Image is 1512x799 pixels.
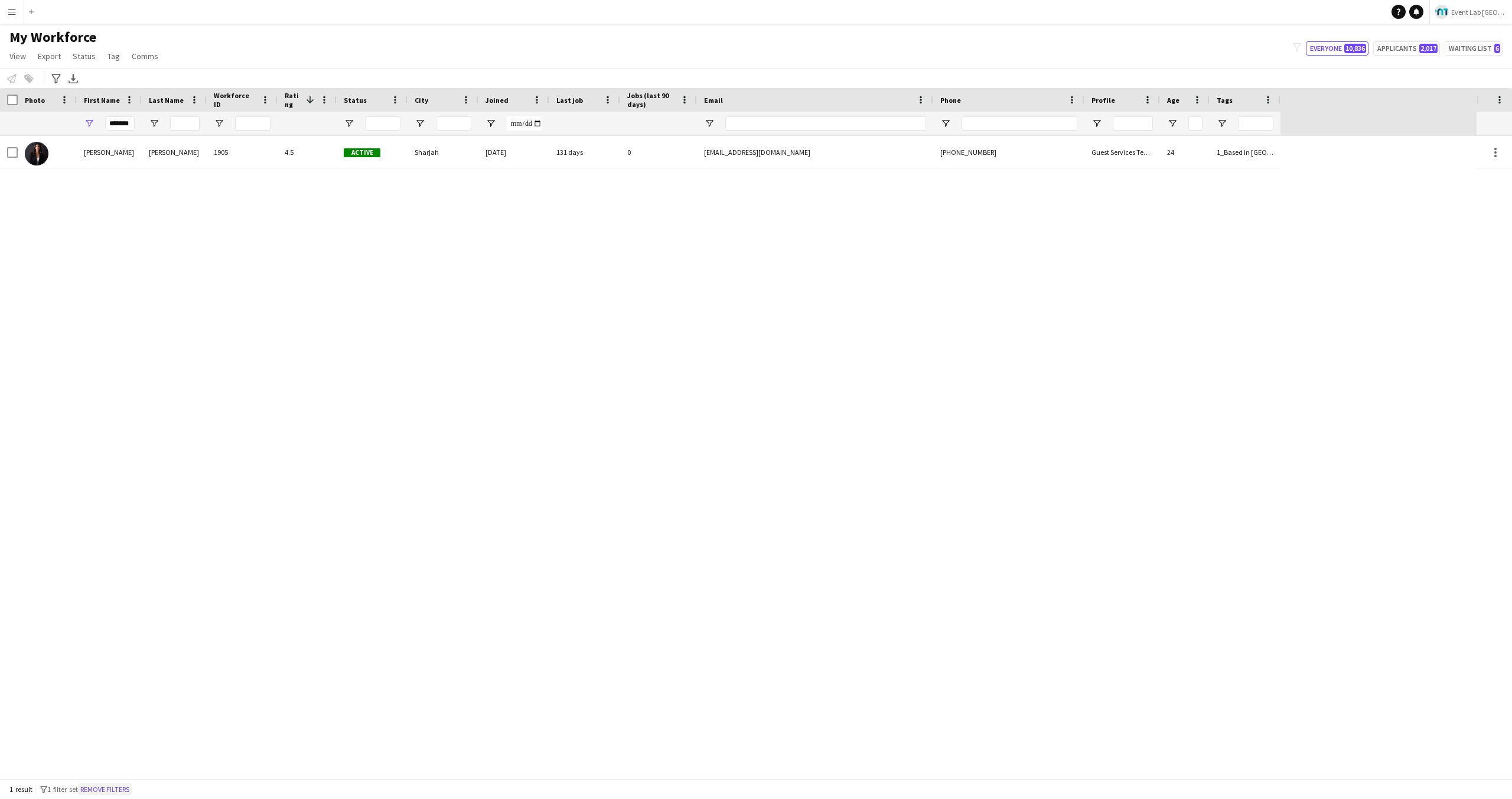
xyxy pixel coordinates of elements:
[344,148,380,157] span: Active
[1091,118,1102,129] button: Open Filter Menu
[940,96,961,105] span: Phone
[142,136,207,168] div: [PERSON_NAME]
[436,116,471,131] input: City Filter Input
[415,96,428,105] span: City
[1217,96,1233,105] span: Tags
[9,51,26,61] span: View
[214,118,224,129] button: Open Filter Menu
[25,96,45,105] span: Photo
[47,785,78,794] span: 1 filter set
[704,118,715,129] button: Open Filter Menu
[1167,118,1178,129] button: Open Filter Menu
[9,28,96,46] span: My Workforce
[149,118,159,129] button: Open Filter Menu
[1494,44,1500,53] span: 6
[77,136,142,168] div: [PERSON_NAME]
[235,116,271,131] input: Workforce ID Filter Input
[105,116,135,131] input: First Name Filter Input
[1373,41,1440,56] button: Applicants2,017
[1419,44,1438,53] span: 2,017
[344,118,354,129] button: Open Filter Menu
[415,118,425,129] button: Open Filter Menu
[1167,96,1179,105] span: Age
[103,48,125,64] a: Tag
[1344,44,1366,53] span: 10,836
[344,96,367,105] span: Status
[207,136,278,168] div: 1905
[1451,8,1507,17] span: Event Lab [GEOGRAPHIC_DATA]
[704,96,723,105] span: Email
[33,48,66,64] a: Export
[1238,116,1273,131] input: Tags Filter Input
[478,136,549,168] div: [DATE]
[132,51,158,61] span: Comms
[1113,116,1153,131] input: Profile Filter Input
[365,116,400,131] input: Status Filter Input
[49,72,63,86] app-action-btn: Advanced filters
[1091,96,1115,105] span: Profile
[408,136,478,168] div: Sharjah
[549,136,620,168] div: 131 days
[1160,136,1210,168] div: 24
[38,51,61,61] span: Export
[1084,136,1160,168] div: Guest Services Team
[170,116,200,131] input: Last Name Filter Input
[1306,41,1368,56] button: Everyone10,836
[1188,116,1203,131] input: Age Filter Input
[1435,5,1449,19] img: Logo
[78,783,132,796] button: Remove filters
[1210,136,1280,168] div: 1_Based in [GEOGRAPHIC_DATA]/[GEOGRAPHIC_DATA]/Ajman, 2_English Level = 3/3 Excellent, GITEX, Mub...
[214,91,256,109] span: Workforce ID
[66,72,80,86] app-action-btn: Export XLSX
[485,118,496,129] button: Open Filter Menu
[940,118,951,129] button: Open Filter Menu
[725,116,926,131] input: Email Filter Input
[107,51,120,61] span: Tag
[285,91,301,109] span: Rating
[5,48,31,64] a: View
[84,96,120,105] span: First Name
[620,136,697,168] div: 0
[73,51,96,61] span: Status
[278,136,337,168] div: 4.5
[68,48,100,64] a: Status
[556,96,583,105] span: Last job
[627,91,676,109] span: Jobs (last 90 days)
[962,116,1077,131] input: Phone Filter Input
[697,136,933,168] div: [EMAIL_ADDRESS][DOMAIN_NAME]
[25,142,48,165] img: Jasmine Hamadeh
[1217,118,1227,129] button: Open Filter Menu
[149,96,184,105] span: Last Name
[507,116,542,131] input: Joined Filter Input
[84,118,94,129] button: Open Filter Menu
[485,96,509,105] span: Joined
[127,48,163,64] a: Comms
[1445,41,1503,56] button: Waiting list6
[933,136,1084,168] div: [PHONE_NUMBER]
